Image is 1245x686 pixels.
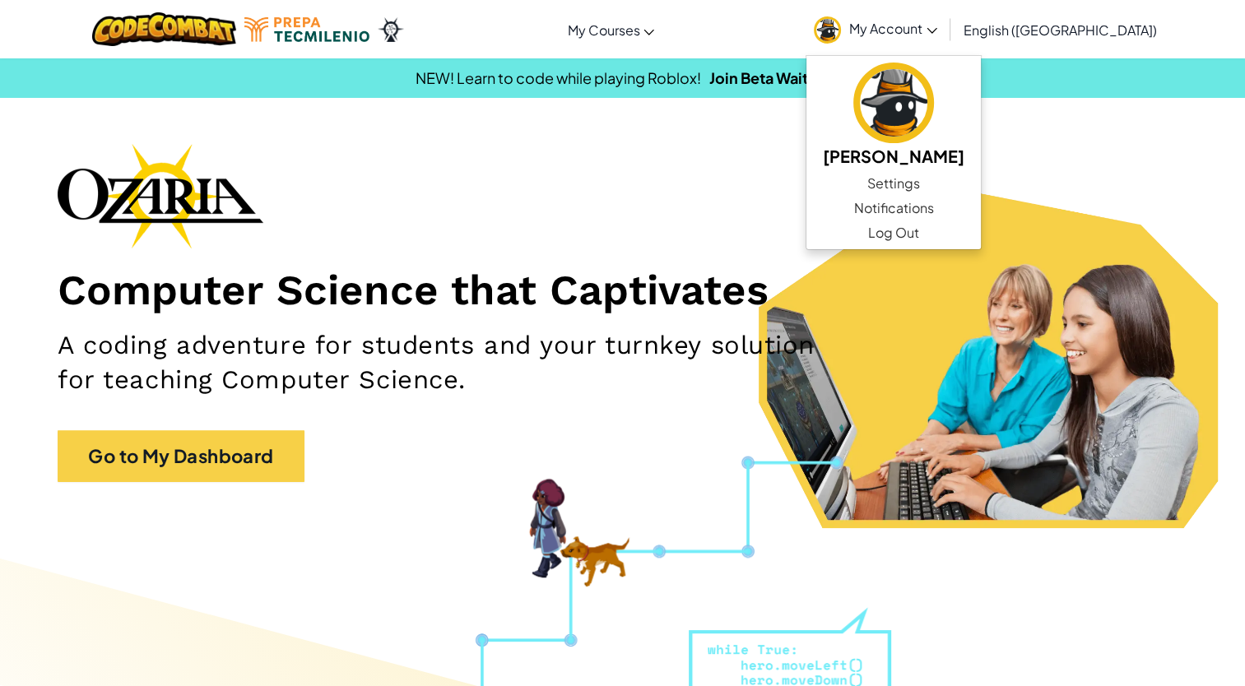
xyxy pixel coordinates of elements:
span: My Account [849,20,937,37]
a: My Account [806,3,945,55]
h2: A coding adventure for students and your turnkey solution for teaching Computer Science. [58,328,815,397]
h5: [PERSON_NAME] [823,143,964,169]
a: Go to My Dashboard [58,430,304,482]
a: [PERSON_NAME] [806,60,981,171]
img: Tecmilenio logo [244,17,369,42]
a: Log Out [806,220,981,245]
img: Ozaria branding logo [58,143,263,248]
a: English ([GEOGRAPHIC_DATA]) [955,7,1165,52]
a: My Courses [559,7,662,52]
h1: Computer Science that Captivates [58,265,1187,316]
a: Join Beta Waitlist [709,68,829,87]
a: Settings [806,171,981,196]
img: avatar [853,63,934,143]
img: CodeCombat logo [92,12,236,46]
span: Notifications [854,198,934,218]
span: My Courses [567,21,639,39]
span: English ([GEOGRAPHIC_DATA]) [964,21,1157,39]
span: NEW! Learn to code while playing Roblox! [416,68,701,87]
a: Notifications [806,196,981,220]
img: Ozaria [378,17,404,42]
img: avatar [814,16,841,44]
